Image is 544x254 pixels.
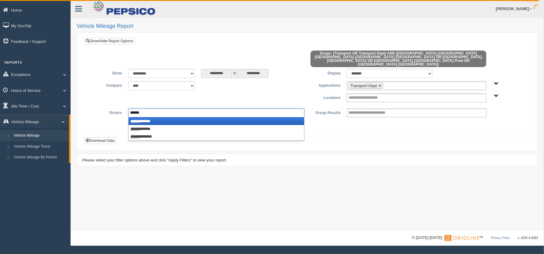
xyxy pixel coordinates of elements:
label: Applications [307,81,344,89]
img: Gridline [445,235,479,241]
label: Display [307,69,344,76]
label: Compare [89,81,125,89]
label: Locations [307,93,344,101]
span: Transport Dept [350,83,377,88]
a: Show/Hide Report Options [84,38,135,44]
span: to [232,69,238,78]
span: Please select your filter options above and click "Apply Filters" to view your report. [82,158,227,162]
div: © [DATE]-[DATE] - ™ [412,235,538,241]
a: Vehicle Mileage [11,130,69,141]
span: v. 2025.4.2063 [518,236,538,240]
label: Group Results [307,108,344,116]
label: Drivers [89,108,125,116]
h2: Vehicle Mileage Report [77,23,538,29]
a: Privacy Policy [491,236,510,240]
label: Show [89,69,125,76]
a: Vehicle Mileage By Period [11,152,69,163]
a: Vehicle Mileage Trend [11,141,69,152]
button: Download Data [84,137,116,144]
span: Scope: (Transport OR Transport Dept) AND ([GEOGRAPHIC_DATA] [GEOGRAPHIC_DATA] [GEOGRAPHIC_DATA] [... [311,51,487,67]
